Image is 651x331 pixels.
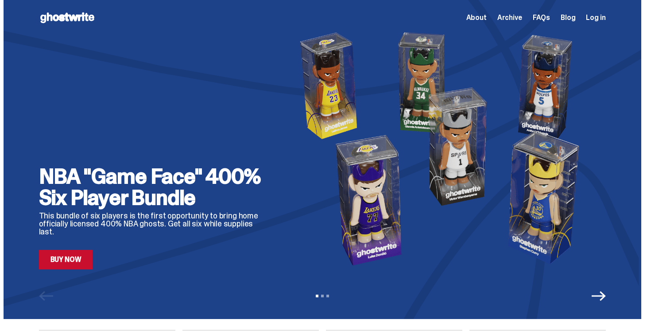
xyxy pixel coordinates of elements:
h2: NBA "Game Face" 400% Six Player Bundle [39,166,269,208]
a: Blog [561,14,575,21]
a: About [466,14,487,21]
a: Log in [586,14,605,21]
p: This bundle of six players is the first opportunity to bring home officially licensed 400% NBA gh... [39,212,269,236]
img: NBA "Game Face" 400% Six Player Bundle [283,27,606,269]
button: View slide 1 [316,295,318,297]
a: Archive [497,14,522,21]
button: Next [592,289,606,303]
a: Buy Now [39,250,93,269]
a: FAQs [533,14,550,21]
button: View slide 3 [326,295,329,297]
button: View slide 2 [321,295,324,297]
